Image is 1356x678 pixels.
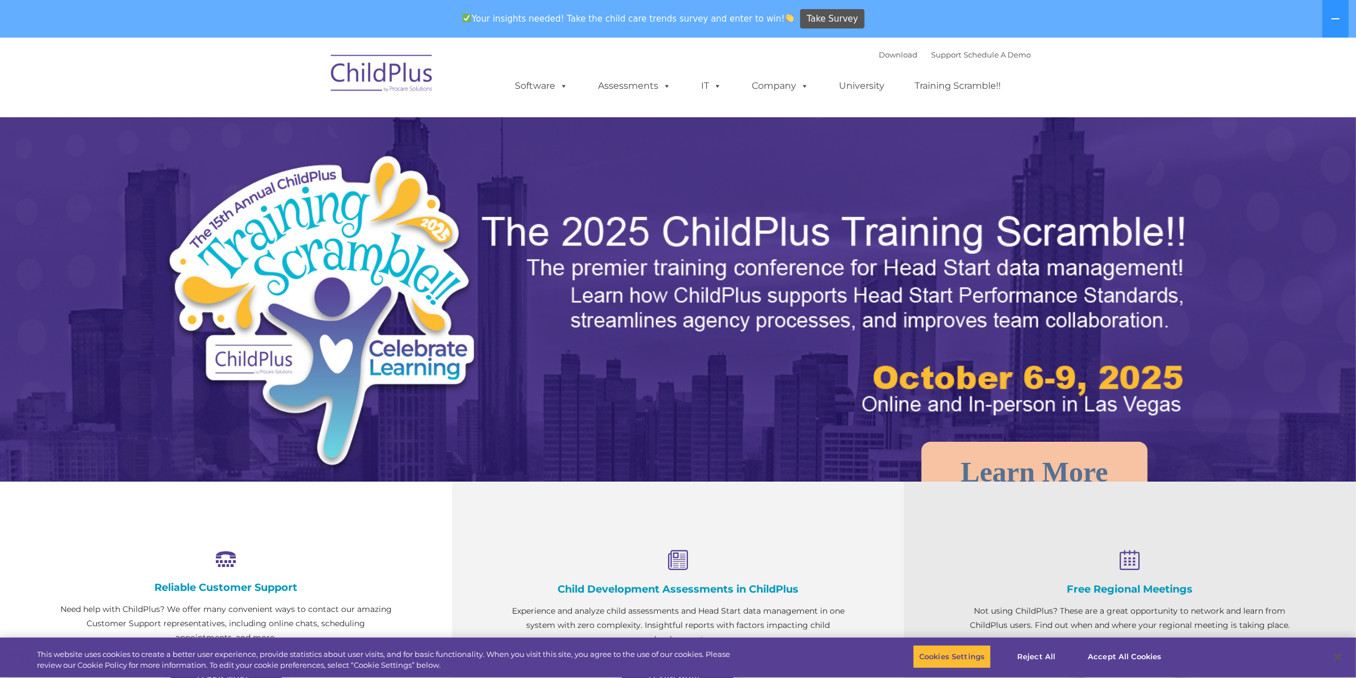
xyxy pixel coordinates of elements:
p: Need help with ChildPlus? We offer many convenient ways to contact our amazing Customer Support r... [57,602,395,645]
p: Not using ChildPlus? These are a great opportunity to network and learn from ChildPlus users. Fin... [961,604,1299,632]
div: This website uses cookies to create a better user experience, provide statistics about user visit... [37,649,746,671]
a: University [828,75,896,97]
a: Schedule A Demo [964,50,1031,59]
span: Take Survey [807,9,858,29]
a: Company [741,75,821,97]
a: Take Survey [800,9,865,29]
h4: Child Development Assessments in ChildPlus [509,583,847,595]
a: Assessments [587,75,683,97]
button: Reject All [1001,645,1072,669]
img: ✅ [462,14,471,22]
span: Last name [158,75,193,84]
h4: Reliable Customer Support [57,581,395,594]
span: Phone number [158,122,207,130]
a: Software [504,75,580,97]
p: Experience and analyze child assessments and Head Start data management in one system with zero c... [509,604,847,647]
span: Your insights needed! Take the child care trends survey and enter to win! [458,7,799,30]
h4: Free Regional Meetings [961,583,1299,595]
img: 👏 [785,14,794,22]
font: | [879,50,1031,59]
a: Download [879,50,918,59]
img: ChildPlus by Procare Solutions [325,47,439,104]
a: Support [932,50,962,59]
a: IT [690,75,734,97]
button: Close [1325,644,1350,669]
a: Training Scramble!! [904,75,1013,97]
a: Learn More [921,442,1148,502]
button: Cookies Settings [913,645,991,669]
button: Accept All Cookies [1081,645,1167,669]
